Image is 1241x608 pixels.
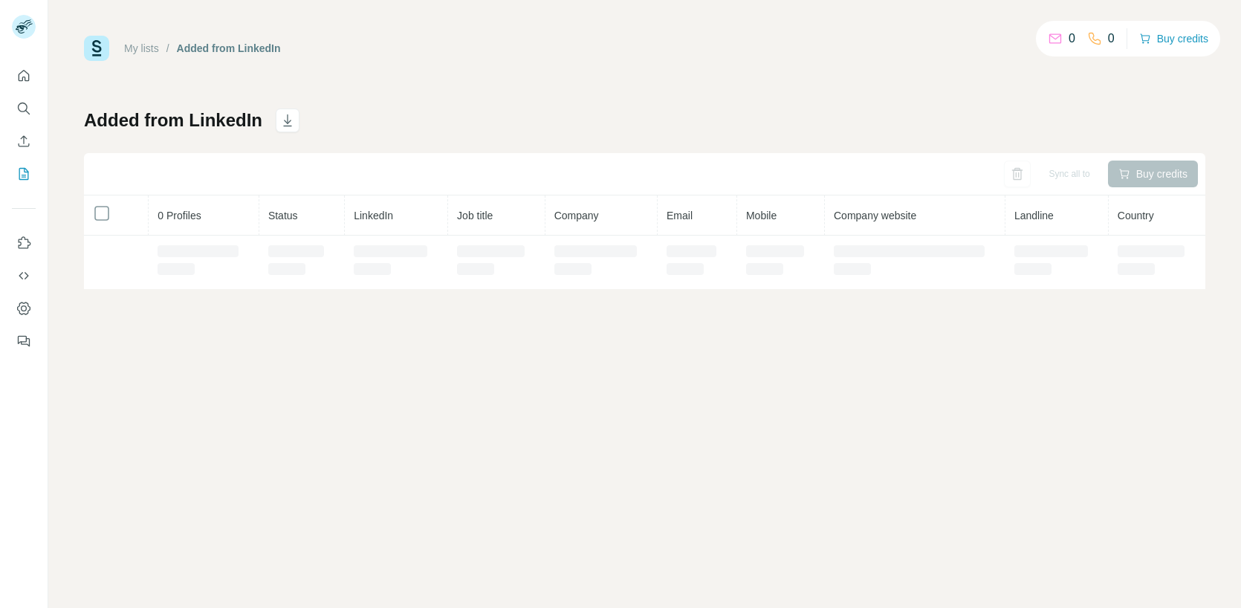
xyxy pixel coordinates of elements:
span: Email [667,210,693,221]
button: Search [12,95,36,122]
span: Company [554,210,599,221]
button: My lists [12,161,36,187]
button: Dashboard [12,295,36,322]
button: Use Surfe API [12,262,36,289]
span: LinkedIn [354,210,393,221]
p: 0 [1069,30,1075,48]
span: Country [1118,210,1154,221]
img: Surfe Logo [84,36,109,61]
h1: Added from LinkedIn [84,109,262,132]
span: Status [268,210,298,221]
span: Job title [457,210,493,221]
li: / [166,41,169,56]
div: Added from LinkedIn [177,41,281,56]
button: Use Surfe on LinkedIn [12,230,36,256]
button: Buy credits [1139,28,1208,49]
button: Feedback [12,328,36,355]
span: Landline [1014,210,1054,221]
p: 0 [1108,30,1115,48]
button: Enrich CSV [12,128,36,155]
span: 0 Profiles [158,210,201,221]
button: Quick start [12,62,36,89]
span: Mobile [746,210,777,221]
a: My lists [124,42,159,54]
span: Company website [834,210,916,221]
